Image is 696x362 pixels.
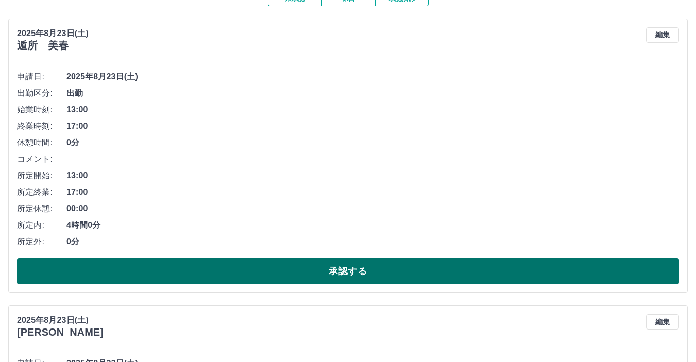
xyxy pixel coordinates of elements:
[17,104,66,116] span: 始業時刻:
[17,27,89,40] p: 2025年8月23日(土)
[66,137,679,149] span: 0分
[17,219,66,232] span: 所定内:
[17,137,66,149] span: 休憩時間:
[66,120,679,133] span: 17:00
[17,314,104,326] p: 2025年8月23日(土)
[66,104,679,116] span: 13:00
[17,203,66,215] span: 所定休憩:
[17,153,66,166] span: コメント:
[17,40,89,52] h3: 遁所 美春
[17,236,66,248] span: 所定外:
[66,71,679,83] span: 2025年8月23日(土)
[17,170,66,182] span: 所定開始:
[66,236,679,248] span: 0分
[646,314,679,330] button: 編集
[17,87,66,100] span: 出勤区分:
[17,120,66,133] span: 終業時刻:
[646,27,679,43] button: 編集
[17,186,66,199] span: 所定終業:
[66,87,679,100] span: 出勤
[17,326,104,338] h3: [PERSON_NAME]
[66,170,679,182] span: 13:00
[66,186,679,199] span: 17:00
[17,258,679,284] button: 承認する
[17,71,66,83] span: 申請日:
[66,219,679,232] span: 4時間0分
[66,203,679,215] span: 00:00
